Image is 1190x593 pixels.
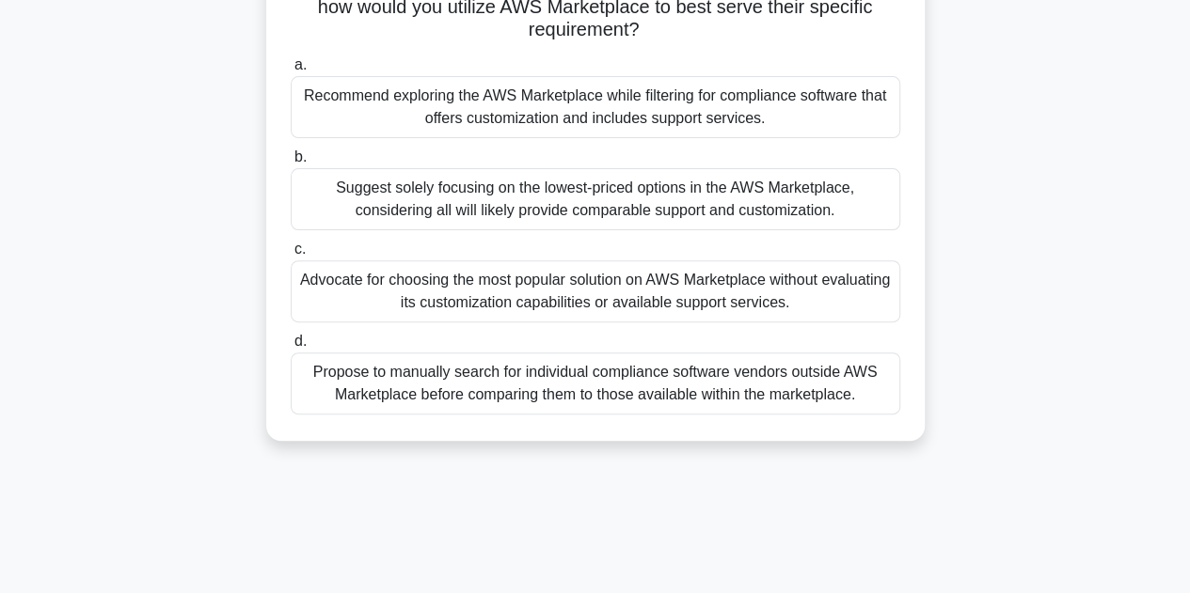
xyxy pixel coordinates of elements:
[294,333,307,349] span: d.
[291,76,900,138] div: Recommend exploring the AWS Marketplace while filtering for compliance software that offers custo...
[294,56,307,72] span: a.
[291,260,900,322] div: Advocate for choosing the most popular solution on AWS Marketplace without evaluating its customi...
[291,168,900,230] div: Suggest solely focusing on the lowest-priced options in the AWS Marketplace, considering all will...
[294,241,306,257] span: c.
[294,148,307,164] span: b.
[291,352,900,414] div: Propose to manually search for individual compliance software vendors outside AWS Marketplace bef...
